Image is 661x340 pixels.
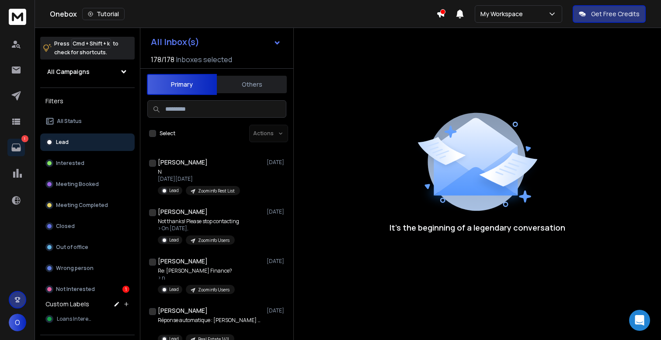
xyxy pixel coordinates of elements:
h1: All Inbox(s) [151,38,199,46]
p: [DATE] [267,307,286,314]
button: All Campaigns [40,63,135,81]
p: > On [DATE], [158,225,239,232]
div: 1 [122,286,129,293]
button: O [9,314,26,331]
button: All Status [40,112,135,130]
h3: Filters [40,95,135,107]
button: Wrong person [40,259,135,277]
p: N [158,168,240,175]
h3: Custom Labels [45,300,89,308]
p: Interested [56,160,84,167]
h1: [PERSON_NAME] [158,257,208,266]
p: Wrong person [56,265,94,272]
h1: [PERSON_NAME] [158,306,208,315]
button: Lead [40,133,135,151]
p: Not Interested [56,286,95,293]
p: All Status [57,118,82,125]
button: Meeting Completed [40,196,135,214]
p: It’s the beginning of a legendary conversation [390,221,565,234]
h1: All Campaigns [47,67,90,76]
p: Get Free Credits [591,10,640,18]
h1: [PERSON_NAME] [158,207,208,216]
p: My Workspace [480,10,526,18]
button: Tutorial [82,8,125,20]
p: Press to check for shortcuts. [54,39,118,57]
button: Others [217,75,287,94]
p: > n [158,274,235,281]
p: Zoominfo Rest List [198,188,235,194]
div: Open Intercom Messenger [629,310,650,331]
p: Meeting Completed [56,202,108,209]
button: Out of office [40,238,135,256]
a: 1 [7,139,25,156]
p: Out of office [56,244,88,251]
p: [DATE] [267,258,286,265]
p: 1 [21,135,28,142]
div: Onebox [50,8,436,20]
button: Loans Interest [40,310,135,328]
p: Lead [56,139,69,146]
p: Lead [169,237,179,243]
p: Closed [56,223,75,230]
span: Cmd + Shift + k [71,39,111,49]
p: Not thanks! Please stop contacting [158,218,239,225]
p: Zoominfo Users [198,287,230,293]
button: Get Free Credits [573,5,646,23]
label: Select [160,130,175,137]
p: Zoominfo Users [198,237,230,244]
p: Lead [169,187,179,194]
button: Interested [40,154,135,172]
h3: Inboxes selected [176,54,232,65]
p: [DATE][DATE] [158,175,240,182]
button: Meeting Booked [40,175,135,193]
button: Primary [147,74,217,95]
p: Réponse automatique : [PERSON_NAME] Capital? [158,317,263,324]
button: All Inbox(s) [144,33,288,51]
span: Loans Interest [57,315,93,322]
p: Meeting Booked [56,181,99,188]
button: Closed [40,217,135,235]
button: Not Interested1 [40,280,135,298]
h1: [PERSON_NAME] [158,158,208,167]
p: Lead [169,286,179,293]
p: Re: [PERSON_NAME] Finance? [158,267,235,274]
span: 178 / 178 [151,54,174,65]
p: [DATE] [267,208,286,215]
p: [DATE] [267,159,286,166]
